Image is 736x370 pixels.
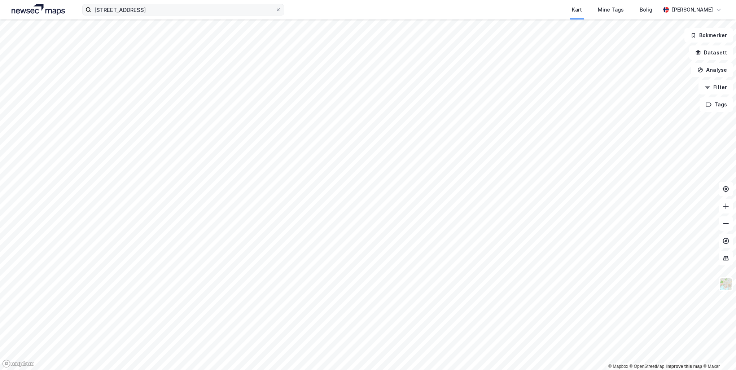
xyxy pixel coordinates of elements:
a: OpenStreetMap [630,364,665,369]
a: Mapbox homepage [2,360,34,368]
button: Filter [698,80,733,94]
a: Improve this map [666,364,702,369]
button: Datasett [689,45,733,60]
div: [PERSON_NAME] [672,5,713,14]
div: Kontrollprogram for chat [700,335,736,370]
img: Z [719,277,733,291]
img: logo.a4113a55bc3d86da70a041830d287a7e.svg [12,4,65,15]
iframe: Chat Widget [700,335,736,370]
input: Søk på adresse, matrikkel, gårdeiere, leietakere eller personer [91,4,275,15]
div: Bolig [640,5,652,14]
div: Mine Tags [598,5,624,14]
div: Kart [572,5,582,14]
button: Analyse [691,63,733,77]
a: Mapbox [608,364,628,369]
button: Bokmerker [684,28,733,43]
button: Tags [700,97,733,112]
